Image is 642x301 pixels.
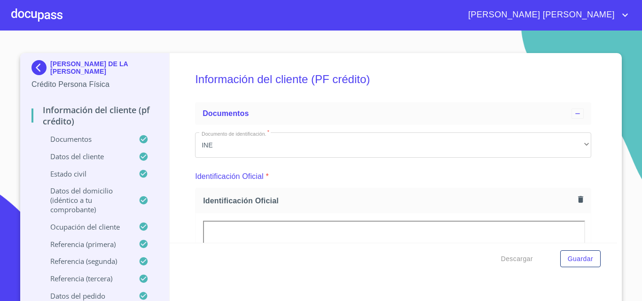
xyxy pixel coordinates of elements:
p: Ocupación del Cliente [31,222,139,232]
p: [PERSON_NAME] DE LA [PERSON_NAME] [50,60,158,75]
span: Documentos [203,109,249,117]
button: account of current user [461,8,631,23]
p: Documentos [31,134,139,144]
span: Descargar [501,253,533,265]
button: Guardar [560,250,601,268]
p: Referencia (primera) [31,239,139,249]
p: Crédito Persona Física [31,79,158,90]
span: Identificación Oficial [203,196,574,206]
p: Datos del cliente [31,152,139,161]
button: Descargar [497,250,537,268]
span: Guardar [568,253,593,265]
h5: Información del cliente (PF crédito) [195,60,591,99]
p: Datos del domicilio (idéntico a tu comprobante) [31,186,139,214]
p: Referencia (segunda) [31,256,139,266]
div: [PERSON_NAME] DE LA [PERSON_NAME] [31,60,158,79]
p: Identificación Oficial [195,171,264,182]
div: Documentos [195,102,591,125]
p: Datos del pedido [31,291,139,301]
span: [PERSON_NAME] [PERSON_NAME] [461,8,619,23]
p: Información del cliente (PF crédito) [31,104,158,127]
div: INE [195,132,591,158]
p: Estado Civil [31,169,139,178]
p: Referencia (tercera) [31,274,139,283]
img: Docupass spot blue [31,60,50,75]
